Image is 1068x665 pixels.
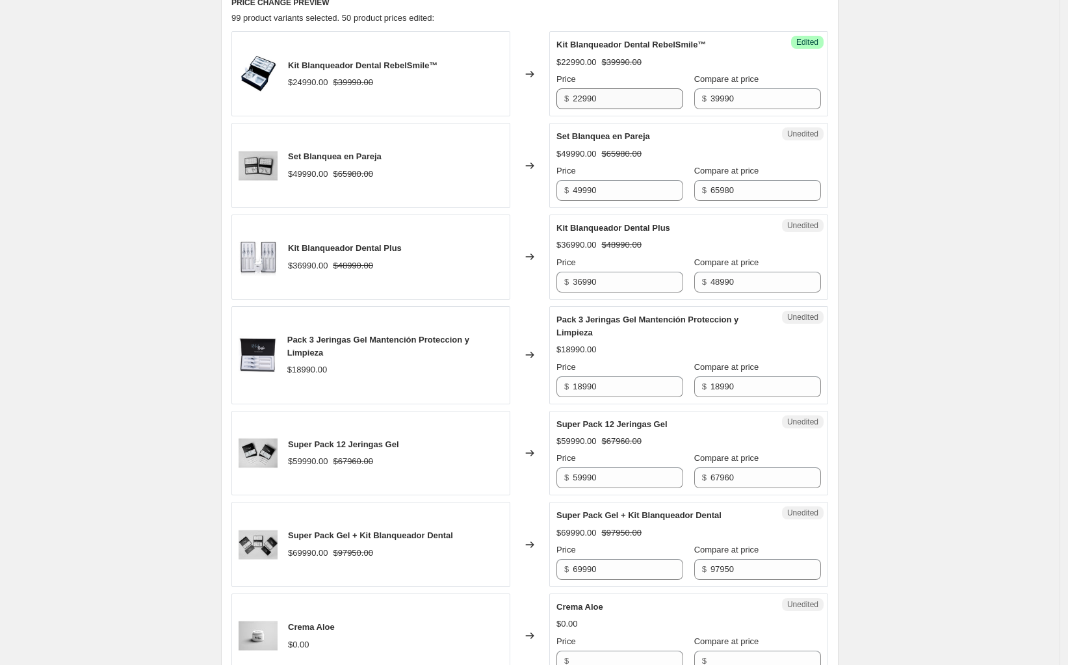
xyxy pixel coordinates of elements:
span: $97950.00 [601,528,641,538]
span: $65980.00 [601,149,641,159]
img: PACK12_80x.jpg [239,434,278,473]
span: Pack 3 Jeringas Gel Mantención Proteccion y Limpieza [287,335,469,358]
span: Compare at price [694,257,759,267]
span: Compare at price [694,453,759,463]
span: Super Pack 12 Jeringas Gel [288,439,399,449]
span: $97950.00 [333,548,372,558]
span: $59990.00 [288,456,328,466]
span: Unedited [787,220,818,231]
span: $22990.00 [556,57,596,67]
span: $24990.00 [288,77,328,87]
span: $67960.00 [333,456,372,466]
span: Unedited [787,129,818,139]
span: Price [556,453,576,463]
span: Compare at price [694,166,759,176]
span: Kit Blanqueador Dental Plus [556,223,670,233]
span: $ [564,564,569,574]
span: $48990.00 [601,240,641,250]
span: $18990.00 [287,365,327,374]
img: KITBLANQUEAENPAREJA_80x.jpg [239,146,278,185]
span: Edited [796,37,818,47]
span: 99 product variants selected. 50 product prices edited: [231,13,434,23]
span: $36990.00 [556,240,596,250]
span: $36990.00 [288,261,328,270]
span: $ [564,277,569,287]
span: $39990.00 [601,57,641,67]
span: Kit Blanqueador Dental Plus [288,243,402,253]
span: $ [702,473,707,482]
span: $ [702,185,707,195]
span: Set Blanquea en Pareja [556,131,650,141]
span: Compare at price [694,362,759,372]
span: $48990.00 [333,261,372,270]
span: $ [564,382,569,391]
span: $67960.00 [601,436,641,446]
span: $49990.00 [556,149,596,159]
span: Compare at price [694,74,759,84]
span: Pack 3 Jeringas Gel Mantención Proteccion y Limpieza [556,315,738,337]
span: Crema Aloe [288,622,335,632]
img: 1-PrototipoCrema_80x.jpg [239,616,278,655]
span: Kit Blanqueador Dental RebelSmile™ [288,60,437,70]
span: Price [556,257,576,267]
span: $39990.00 [333,77,372,87]
img: gelblanqueador_2_80x.png [239,335,277,374]
span: Price [556,166,576,176]
span: Compare at price [694,636,759,646]
img: Untitleddesign_5_80x.png [239,55,278,94]
span: Price [556,545,576,554]
span: $65980.00 [333,169,372,179]
span: Price [556,362,576,372]
span: Price [556,636,576,646]
span: $ [702,382,707,391]
span: Unedited [787,417,818,427]
span: Super Pack Gel + Kit Blanqueador Dental [288,530,453,540]
span: Unedited [787,312,818,322]
span: $69990.00 [556,528,596,538]
span: $49990.00 [288,169,328,179]
span: $69990.00 [288,548,328,558]
span: $ [702,94,707,103]
span: $ [564,473,569,482]
span: Kit Blanqueador Dental RebelSmile™ [556,40,706,49]
span: $0.00 [556,619,578,629]
span: Unedited [787,599,818,610]
span: Super Pack Gel + Kit Blanqueador Dental [556,510,722,520]
span: $ [564,185,569,195]
span: $ [702,564,707,574]
span: Crema Aloe [556,602,603,612]
img: SUPERPACK_80x.jpg [239,525,278,564]
img: kitpluswhite1080x1350_80x.jpg [239,237,278,276]
span: Compare at price [694,545,759,554]
span: $18990.00 [556,345,596,354]
span: $ [564,94,569,103]
span: Set Blanquea en Pareja [288,151,382,161]
span: Unedited [787,508,818,518]
span: $59990.00 [556,436,596,446]
span: $ [702,277,707,287]
span: Price [556,74,576,84]
span: $0.00 [288,640,309,649]
span: Super Pack 12 Jeringas Gel [556,419,668,429]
